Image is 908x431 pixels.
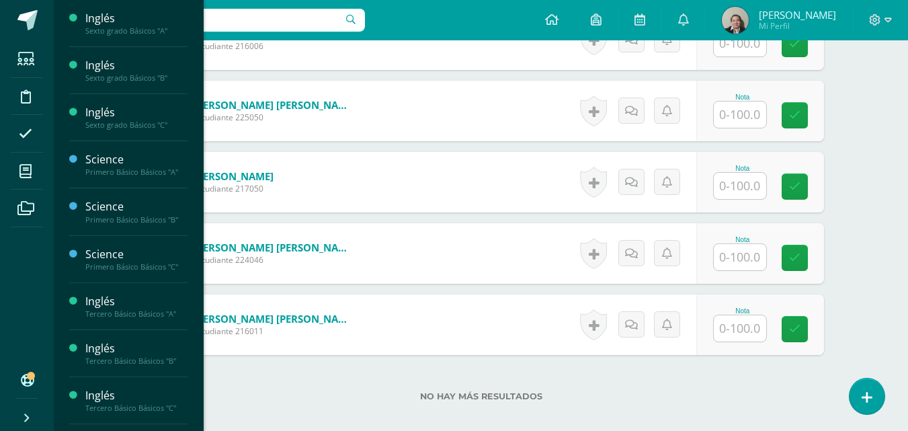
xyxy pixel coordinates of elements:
input: 0-100.0 [714,102,766,128]
a: InglésSexto grado Básicos "A" [85,11,188,36]
span: Estudiante 216006 [194,40,355,52]
div: Nota [713,307,772,315]
input: 0-100.0 [714,315,766,342]
input: 0-100.0 [714,173,766,199]
a: InglésTercero Básico Básicos "C" [85,388,188,413]
div: Tercero Básico Básicos "C" [85,403,188,413]
div: Science [85,247,188,262]
label: No hay más resultados [138,391,824,401]
div: Inglés [85,341,188,356]
a: InglésSexto grado Básicos "B" [85,58,188,83]
div: Primero Básico Básicos "A" [85,167,188,177]
div: Inglés [85,105,188,120]
div: Inglés [85,11,188,26]
div: Sexto grado Básicos "A" [85,26,188,36]
img: 4244ecfc47b4b620a2f8602b2e1965e1.png [722,7,749,34]
a: InglésTercero Básico Básicos "B" [85,341,188,366]
span: Mi Perfil [759,20,836,32]
div: Primero Básico Básicos "C" [85,262,188,272]
div: Inglés [85,388,188,403]
div: Sexto grado Básicos "B" [85,73,188,83]
div: Science [85,199,188,214]
div: Sexto grado Básicos "C" [85,120,188,130]
div: Inglés [85,58,188,73]
span: Estudiante 216011 [194,325,355,337]
input: 0-100.0 [714,30,766,56]
a: InglésTercero Básico Básicos "A" [85,294,188,319]
div: Primero Básico Básicos "B" [85,215,188,225]
span: [PERSON_NAME] [759,8,836,22]
a: [PERSON_NAME] [194,169,274,183]
div: Nota [713,93,772,101]
div: Science [85,152,188,167]
a: [PERSON_NAME] [PERSON_NAME] [194,98,355,112]
span: Estudiante 224046 [194,254,355,266]
a: [PERSON_NAME] [PERSON_NAME] [194,312,355,325]
div: Nota [713,165,772,172]
div: Tercero Básico Básicos "B" [85,356,188,366]
div: Tercero Básico Básicos "A" [85,309,188,319]
input: 0-100.0 [714,244,766,270]
span: Estudiante 217050 [194,183,274,194]
input: Busca un usuario... [63,9,365,32]
div: Inglés [85,294,188,309]
a: SciencePrimero Básico Básicos "C" [85,247,188,272]
span: Estudiante 225050 [194,112,355,123]
a: SciencePrimero Básico Básicos "A" [85,152,188,177]
a: [PERSON_NAME] [PERSON_NAME] [194,241,355,254]
div: Nota [713,236,772,243]
a: InglésSexto grado Básicos "C" [85,105,188,130]
a: SciencePrimero Básico Básicos "B" [85,199,188,224]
